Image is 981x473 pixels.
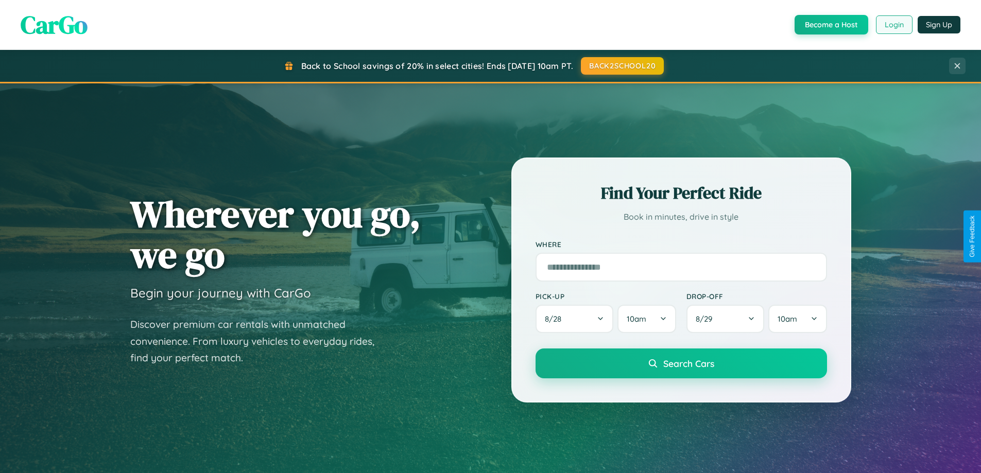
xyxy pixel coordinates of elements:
div: Give Feedback [969,216,976,257]
h1: Wherever you go, we go [130,194,421,275]
button: Become a Host [795,15,868,34]
h2: Find Your Perfect Ride [536,182,827,204]
p: Book in minutes, drive in style [536,209,827,224]
span: CarGo [21,8,88,42]
span: Back to School savings of 20% in select cities! Ends [DATE] 10am PT. [301,61,573,71]
button: BACK2SCHOOL20 [581,57,664,75]
span: 8 / 28 [545,314,566,324]
p: Discover premium car rentals with unmatched convenience. From luxury vehicles to everyday rides, ... [130,316,388,366]
label: Drop-off [686,292,827,301]
button: Search Cars [536,348,827,378]
button: 8/28 [536,305,614,333]
span: 8 / 29 [696,314,717,324]
span: Search Cars [663,358,714,369]
button: 10am [768,305,827,333]
button: Login [876,15,913,34]
button: 10am [617,305,676,333]
label: Pick-up [536,292,676,301]
label: Where [536,240,827,249]
span: 10am [627,314,646,324]
h3: Begin your journey with CarGo [130,285,311,301]
button: Sign Up [918,16,960,33]
span: 10am [778,314,797,324]
button: 8/29 [686,305,765,333]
